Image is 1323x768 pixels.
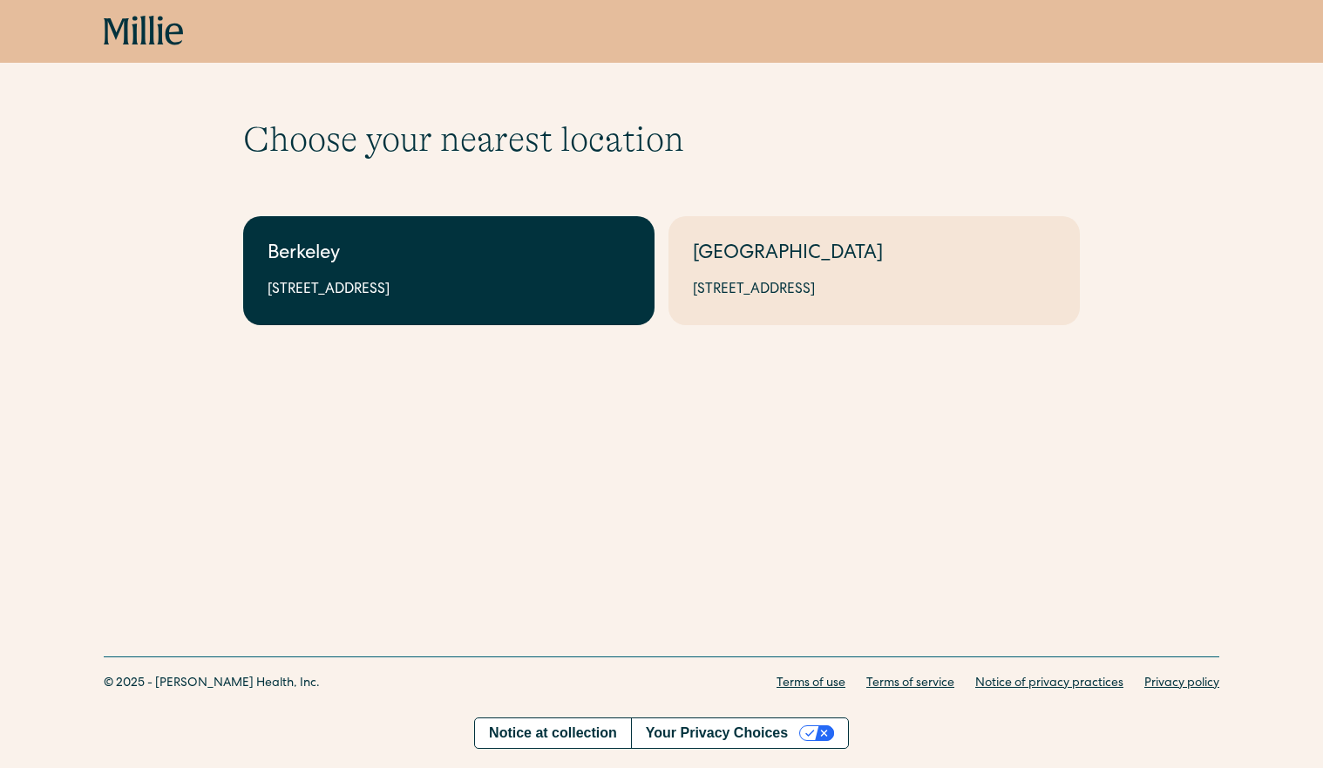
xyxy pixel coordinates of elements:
a: Privacy policy [1144,675,1219,693]
div: © 2025 - [PERSON_NAME] Health, Inc. [104,675,320,693]
a: [GEOGRAPHIC_DATA][STREET_ADDRESS] [668,216,1080,325]
div: [STREET_ADDRESS] [268,280,630,301]
a: Berkeley[STREET_ADDRESS] [243,216,655,325]
a: Terms of service [866,675,954,693]
a: Terms of use [777,675,845,693]
div: [STREET_ADDRESS] [693,280,1055,301]
a: Notice at collection [475,718,631,748]
a: Notice of privacy practices [975,675,1123,693]
div: [GEOGRAPHIC_DATA] [693,241,1055,269]
div: Berkeley [268,241,630,269]
button: Your Privacy Choices [631,718,848,748]
h1: Choose your nearest location [243,119,1080,160]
